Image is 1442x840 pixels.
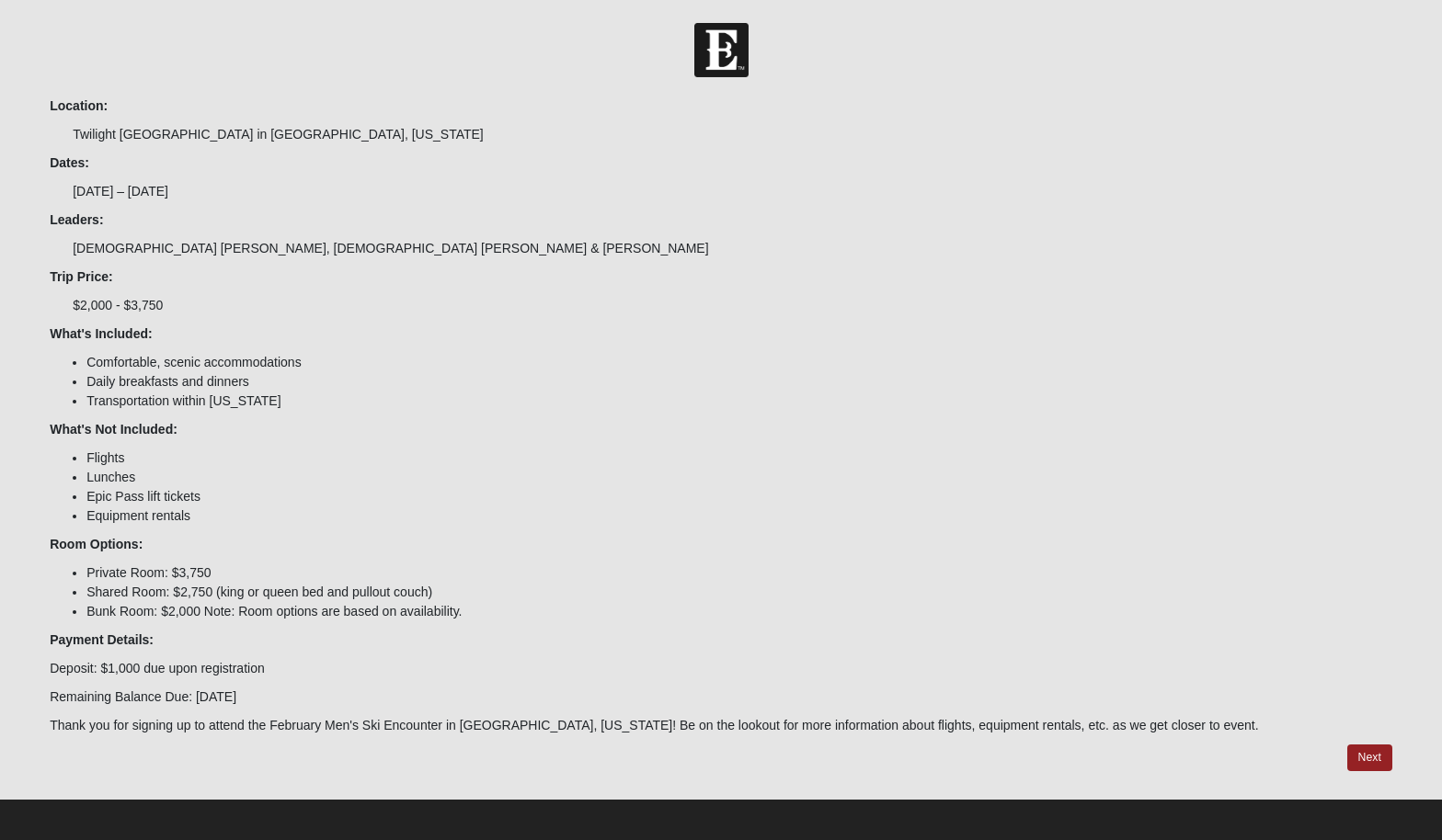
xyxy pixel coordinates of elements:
[86,448,1392,468] li: Flights
[50,632,154,647] b: Payment Details:
[86,374,249,389] span: Daily breakfasts and dinners
[86,470,135,484] span: Lunches
[86,583,1392,602] li: Shared Room: $2,750 (king or queen bed and pullout couch)
[73,182,1392,201] p: [DATE] – [DATE]
[50,537,143,551] b: Room Options:
[73,125,1392,144] p: Twilight [GEOGRAPHIC_DATA] in [GEOGRAPHIC_DATA], [US_STATE]
[86,355,301,369] span: Comfortable, scenic accommodations
[50,269,112,284] b: Trip Price:
[50,718,1258,732] span: Thank you for signing up to attend the February Men's Ski Encounter in [GEOGRAPHIC_DATA], [US_STA...
[50,659,1392,678] p: Deposit: $1,000 due upon registration
[50,422,177,437] b: What's Not Included:
[86,489,200,504] span: Epic Pass lift tickets
[50,212,103,227] b: Leaders:
[86,563,1392,583] li: Private Room: $3,750
[50,98,108,113] b: Location:
[50,687,1392,707] p: Remaining Balance Due: [DATE]
[73,296,1392,315] p: $2,000 - $3,750
[86,602,1392,621] li: Bunk Room: $2,000 Note: Room options are based on availability.
[86,393,280,408] span: Transportation within [US_STATE]
[86,508,190,523] span: Equipment rentals
[694,23,749,77] img: Church of Eleven22 Logo
[1347,744,1392,771] a: Next
[50,326,152,341] b: What's Included:
[50,155,89,170] b: Dates:
[73,239,1392,258] p: [DEMOGRAPHIC_DATA] [PERSON_NAME], [DEMOGRAPHIC_DATA] [PERSON_NAME] & [PERSON_NAME]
